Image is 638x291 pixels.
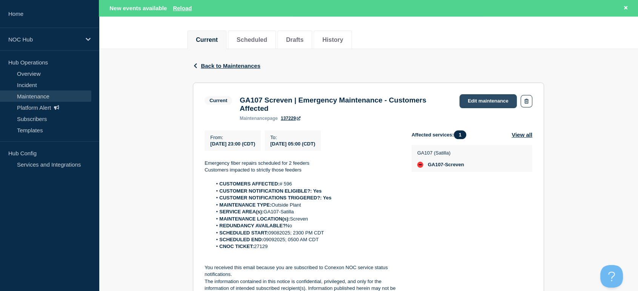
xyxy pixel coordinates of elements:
[417,150,464,156] p: GA107 (Satilla)
[240,116,267,121] span: maintenance
[219,237,263,242] strong: SCHEDULED END:
[219,230,268,236] strong: SCHEDULED START:
[212,181,400,187] li: # 596
[205,264,399,278] p: You received this email because you are subscribed to Conexon NOC service status notifications.
[196,37,218,43] button: Current
[240,116,278,121] p: page
[286,37,304,43] button: Drafts
[459,94,517,108] a: Edit maintenance
[219,181,280,187] strong: CUSTOMERS AFFECTED:
[205,96,232,105] span: Current
[212,236,400,243] li: 09092025; 0500 AM CDT
[240,96,452,113] h3: GA107 Screven | Emergency Maintenance - Customers Affected
[210,135,255,140] p: From :
[219,202,271,208] strong: MAINTENANCE TYPE:
[193,63,260,69] button: Back to Maintenances
[454,130,466,139] span: 1
[270,135,315,140] p: To :
[270,141,315,147] span: [DATE] 05:00 (CDT)
[219,209,264,214] strong: SERVICE AREA(s):
[417,162,423,168] div: down
[411,130,470,139] span: Affected services:
[205,160,399,167] p: Emergency fiber repairs scheduled for 2 feeders
[212,243,400,250] li: 27129
[428,162,464,168] span: GA107-Screven
[210,141,255,147] span: [DATE] 23:00 (CDT)
[512,130,532,139] button: View all
[212,216,400,222] li: Screven
[212,230,400,236] li: 09082025; 2300 PM CDT
[219,223,286,228] strong: REDUNDANCY AVAILABLE?
[219,188,322,194] strong: CUSTOMER NOTIFICATION ELIGIBLE?: Yes
[212,202,400,208] li: Outside Plant
[322,37,343,43] button: History
[173,5,192,11] button: Reload
[237,37,267,43] button: Scheduled
[219,216,290,222] strong: MAINTENANCE LOCATION(s):
[205,167,399,173] p: Customers impacted to strictly those feeders
[201,63,260,69] span: Back to Maintenances
[281,116,301,121] a: 137229
[8,36,81,43] p: NOC Hub
[212,222,400,229] li: No
[109,5,167,11] span: New events available
[212,208,400,215] li: GA107-Satilla
[600,265,623,288] iframe: Help Scout Beacon - Open
[219,244,254,249] strong: CNOC TICKET:
[219,195,331,201] strong: CUSTOMER NOTIFICATIONS TRIGGERED?: Yes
